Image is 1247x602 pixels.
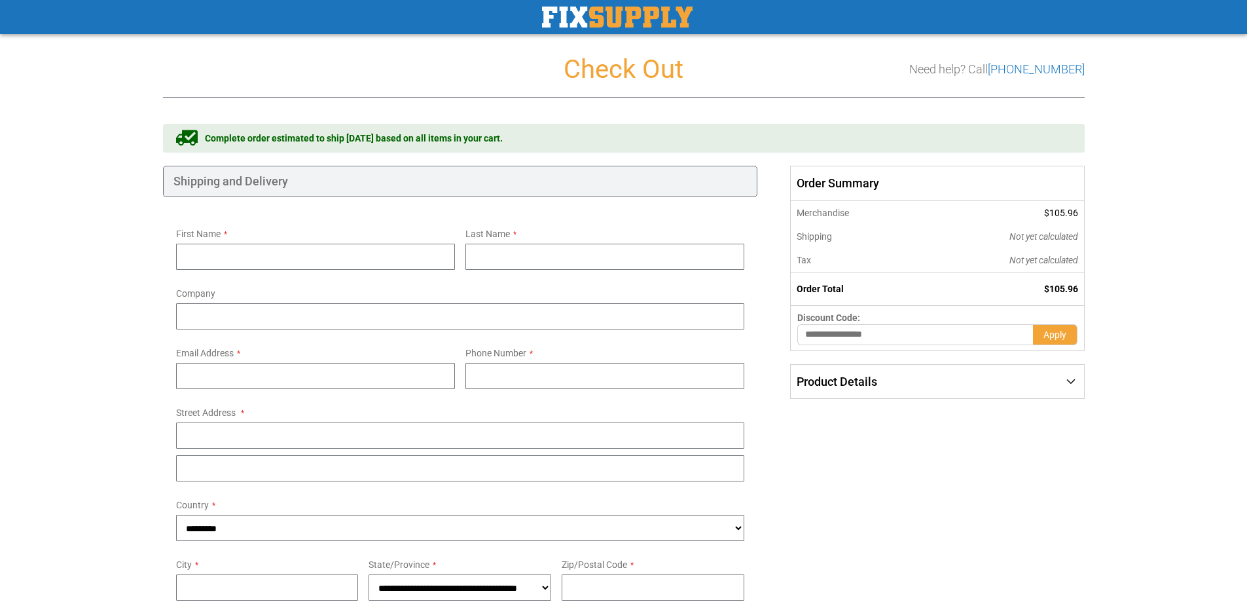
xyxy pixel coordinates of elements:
span: Email Address [176,348,234,358]
h3: Need help? Call [909,63,1085,76]
span: Order Summary [790,166,1084,201]
th: Merchandise [791,201,921,225]
span: Street Address [176,407,236,418]
span: First Name [176,229,221,239]
span: Not yet calculated [1009,231,1078,242]
span: Phone Number [465,348,526,358]
th: Tax [791,248,921,273]
span: Last Name [465,229,510,239]
a: store logo [542,7,693,28]
a: [PHONE_NUMBER] [988,62,1085,76]
span: Product Details [797,375,877,388]
span: Apply [1043,329,1066,340]
span: Discount Code: [797,312,860,323]
h1: Check Out [163,55,1085,84]
span: $105.96 [1044,208,1078,218]
span: Shipping [797,231,832,242]
span: $105.96 [1044,284,1078,294]
span: Complete order estimated to ship [DATE] based on all items in your cart. [205,132,503,145]
span: State/Province [369,559,429,570]
span: Country [176,500,209,510]
span: Company [176,288,215,299]
img: Fix Industrial Supply [542,7,693,28]
span: Zip/Postal Code [562,559,627,570]
span: Not yet calculated [1009,255,1078,265]
button: Apply [1033,324,1077,345]
div: Shipping and Delivery [163,166,758,197]
strong: Order Total [797,284,844,294]
span: City [176,559,192,570]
